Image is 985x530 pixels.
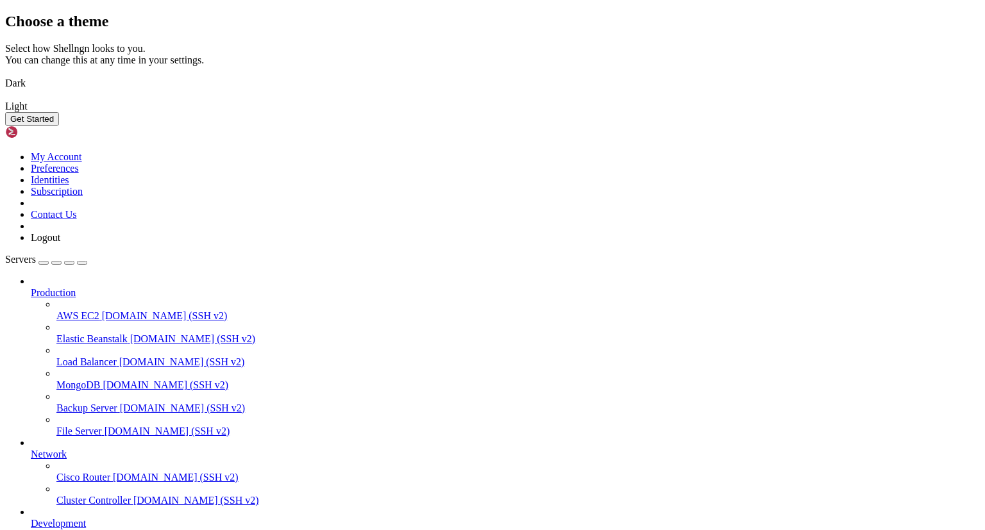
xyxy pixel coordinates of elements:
a: Preferences [31,163,79,174]
span: [DOMAIN_NAME] (SSH v2) [102,310,228,321]
a: Load Balancer [DOMAIN_NAME] (SSH v2) [56,356,980,368]
span: Cisco Router [56,472,110,483]
li: Network [31,437,980,506]
li: MongoDB [DOMAIN_NAME] (SSH v2) [56,368,980,391]
li: Load Balancer [DOMAIN_NAME] (SSH v2) [56,345,980,368]
span: File Server [56,426,102,436]
a: Cisco Router [DOMAIN_NAME] (SSH v2) [56,472,980,483]
a: AWS EC2 [DOMAIN_NAME] (SSH v2) [56,310,980,322]
span: Backup Server [56,402,117,413]
li: Cisco Router [DOMAIN_NAME] (SSH v2) [56,460,980,483]
div: Light [5,101,980,112]
span: [DOMAIN_NAME] (SSH v2) [113,472,239,483]
li: Production [31,276,980,437]
span: Servers [5,254,36,265]
a: Elastic Beanstalk [DOMAIN_NAME] (SSH v2) [56,333,980,345]
a: Logout [31,232,60,243]
a: Cluster Controller [DOMAIN_NAME] (SSH v2) [56,495,980,506]
li: Elastic Beanstalk [DOMAIN_NAME] (SSH v2) [56,322,980,345]
span: Load Balancer [56,356,117,367]
span: Development [31,518,86,529]
span: Elastic Beanstalk [56,333,128,344]
span: Cluster Controller [56,495,131,506]
span: [DOMAIN_NAME] (SSH v2) [119,356,245,367]
button: Get Started [5,112,59,126]
span: [DOMAIN_NAME] (SSH v2) [130,333,256,344]
a: Network [31,449,980,460]
a: Production [31,287,980,299]
span: AWS EC2 [56,310,99,321]
span: [DOMAIN_NAME] (SSH v2) [120,402,246,413]
a: Servers [5,254,87,265]
a: Identities [31,174,69,185]
a: File Server [DOMAIN_NAME] (SSH v2) [56,426,980,437]
span: Production [31,287,76,298]
li: AWS EC2 [DOMAIN_NAME] (SSH v2) [56,299,980,322]
span: Network [31,449,67,460]
span: [DOMAIN_NAME] (SSH v2) [105,426,230,436]
span: MongoDB [56,379,100,390]
a: Development [31,518,980,529]
span: [DOMAIN_NAME] (SSH v2) [133,495,259,506]
div: Dark [5,78,980,89]
a: My Account [31,151,82,162]
div: Select how Shellngn looks to you. You can change this at any time in your settings. [5,43,980,66]
h2: Choose a theme [5,13,980,30]
span: [DOMAIN_NAME] (SSH v2) [103,379,228,390]
a: Subscription [31,186,83,197]
img: Shellngn [5,126,79,138]
a: MongoDB [DOMAIN_NAME] (SSH v2) [56,379,980,391]
li: Cluster Controller [DOMAIN_NAME] (SSH v2) [56,483,980,506]
a: Backup Server [DOMAIN_NAME] (SSH v2) [56,402,980,414]
li: Backup Server [DOMAIN_NAME] (SSH v2) [56,391,980,414]
a: Contact Us [31,209,77,220]
li: File Server [DOMAIN_NAME] (SSH v2) [56,414,980,437]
